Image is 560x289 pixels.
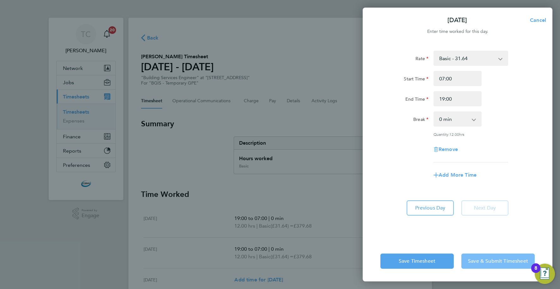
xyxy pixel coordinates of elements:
[407,200,454,216] button: Previous Day
[413,116,428,124] label: Break
[404,76,428,84] label: Start Time
[534,268,537,276] div: 8
[434,147,458,152] button: Remove
[535,264,555,284] button: Open Resource Center, 8 new notifications
[449,132,459,137] span: 12.00
[405,96,428,104] label: End Time
[439,146,458,152] span: Remove
[399,258,435,264] span: Save Timesheet
[434,71,482,86] input: E.g. 08:00
[528,17,546,23] span: Cancel
[363,28,552,35] div: Enter time worked for this day.
[415,205,446,211] span: Previous Day
[461,254,535,269] button: Save & Submit Timesheet
[520,14,552,27] button: Cancel
[434,173,477,178] button: Add More Time
[415,56,428,63] label: Rate
[468,258,528,264] span: Save & Submit Timesheet
[380,254,454,269] button: Save Timesheet
[439,172,477,178] span: Add More Time
[434,132,508,137] div: Quantity: hrs
[447,16,467,25] p: [DATE]
[434,91,482,106] input: E.g. 18:00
